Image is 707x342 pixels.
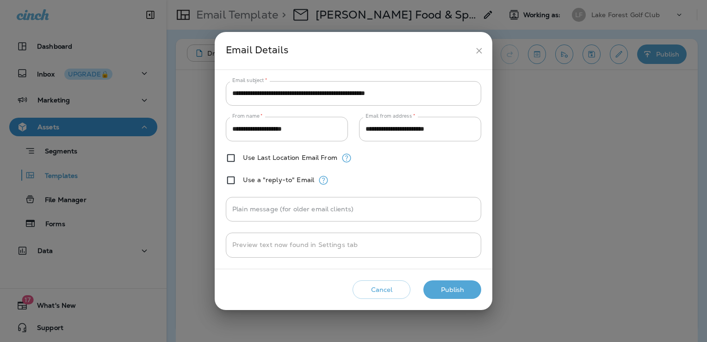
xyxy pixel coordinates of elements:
button: Cancel [353,280,410,299]
label: Email from address [366,113,415,120]
div: Email Details [226,42,471,59]
label: From name [232,113,263,120]
button: Publish [423,280,481,299]
label: Email subject [232,77,267,84]
label: Use Last Location Email From [243,154,337,161]
button: close [471,42,488,59]
label: Use a "reply-to" Email [243,176,314,184]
